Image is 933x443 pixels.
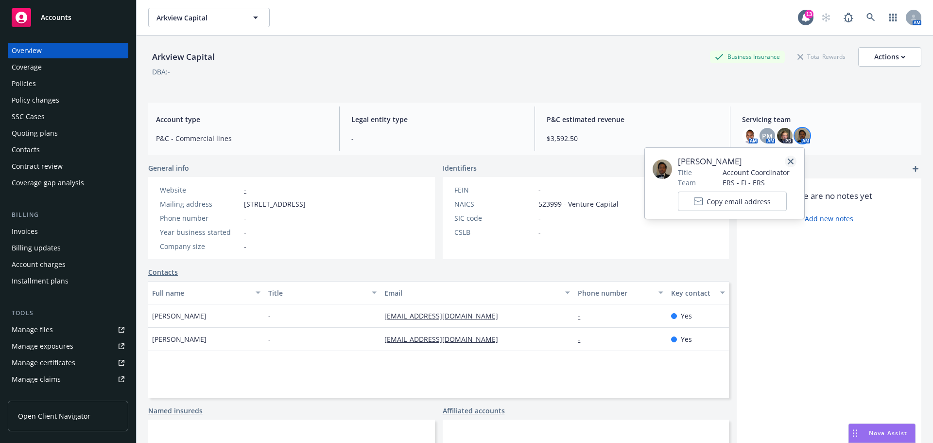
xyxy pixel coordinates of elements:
[538,213,541,223] span: -
[547,133,718,143] span: $3,592.50
[839,8,858,27] a: Report a Bug
[538,185,541,195] span: -
[12,388,57,404] div: Manage BORs
[160,227,240,237] div: Year business started
[12,175,84,191] div: Coverage gap analysis
[874,48,905,66] div: Actions
[861,8,881,27] a: Search
[578,311,588,320] a: -
[777,128,793,143] img: photo
[8,142,128,158] a: Contacts
[454,199,535,209] div: NAICS
[351,114,523,124] span: Legal entity type
[12,257,66,272] div: Account charges
[268,288,366,298] div: Title
[244,241,246,251] span: -
[8,372,128,387] a: Manage claims
[8,322,128,337] a: Manage files
[384,335,506,344] a: [EMAIL_ADDRESS][DOMAIN_NAME]
[268,311,271,321] span: -
[244,199,306,209] span: [STREET_ADDRESS]
[454,227,535,237] div: CSLB
[160,199,240,209] div: Mailing address
[152,67,170,77] div: DBA: -
[678,177,696,188] span: Team
[12,338,73,354] div: Manage exposures
[547,114,718,124] span: P&C estimated revenue
[12,109,45,124] div: SSC Cases
[156,133,328,143] span: P&C - Commercial lines
[671,288,714,298] div: Key contact
[883,8,903,27] a: Switch app
[653,159,672,179] img: employee photo
[160,185,240,195] div: Website
[710,51,785,63] div: Business Insurance
[848,424,916,443] button: Nova Assist
[454,213,535,223] div: SIC code
[8,125,128,141] a: Quoting plans
[678,167,692,177] span: Title
[578,288,652,298] div: Phone number
[148,163,189,173] span: General info
[8,338,128,354] a: Manage exposures
[8,43,128,58] a: Overview
[41,14,71,21] span: Accounts
[858,47,921,67] button: Actions
[12,224,38,239] div: Invoices
[681,334,692,344] span: Yes
[8,92,128,108] a: Policy changes
[8,224,128,239] a: Invoices
[681,311,692,321] span: Yes
[667,281,729,304] button: Key contact
[538,227,541,237] span: -
[18,411,90,421] span: Open Client Navigator
[869,429,907,437] span: Nova Assist
[148,281,264,304] button: Full name
[8,109,128,124] a: SSC Cases
[156,13,241,23] span: Arkview Capital
[12,240,61,256] div: Billing updates
[8,76,128,91] a: Policies
[707,196,771,207] span: Copy email address
[785,156,796,167] a: close
[8,273,128,289] a: Installment plans
[12,355,75,371] div: Manage certificates
[12,125,58,141] div: Quoting plans
[8,240,128,256] a: Billing updates
[8,59,128,75] a: Coverage
[160,241,240,251] div: Company size
[443,163,477,173] span: Identifiers
[148,267,178,277] a: Contacts
[910,163,921,175] a: add
[795,128,810,143] img: photo
[742,128,758,143] img: photo
[8,4,128,31] a: Accounts
[574,281,667,304] button: Phone number
[849,424,861,443] div: Drag to move
[380,281,574,304] button: Email
[742,114,914,124] span: Servicing team
[8,159,128,174] a: Contract review
[443,406,505,416] a: Affiliated accounts
[578,335,588,344] a: -
[384,288,559,298] div: Email
[678,156,790,167] span: [PERSON_NAME]
[152,288,250,298] div: Full name
[12,92,59,108] div: Policy changes
[8,210,128,220] div: Billing
[762,131,773,141] span: PM
[148,8,270,27] button: Arkview Capital
[160,213,240,223] div: Phone number
[152,334,207,344] span: [PERSON_NAME]
[148,406,203,416] a: Named insureds
[538,199,619,209] span: 523999 - Venture Capital
[12,59,42,75] div: Coverage
[805,10,813,18] div: 13
[8,355,128,371] a: Manage certificates
[264,281,380,304] button: Title
[8,388,128,404] a: Manage BORs
[12,43,42,58] div: Overview
[8,308,128,318] div: Tools
[148,51,219,63] div: Arkview Capital
[12,76,36,91] div: Policies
